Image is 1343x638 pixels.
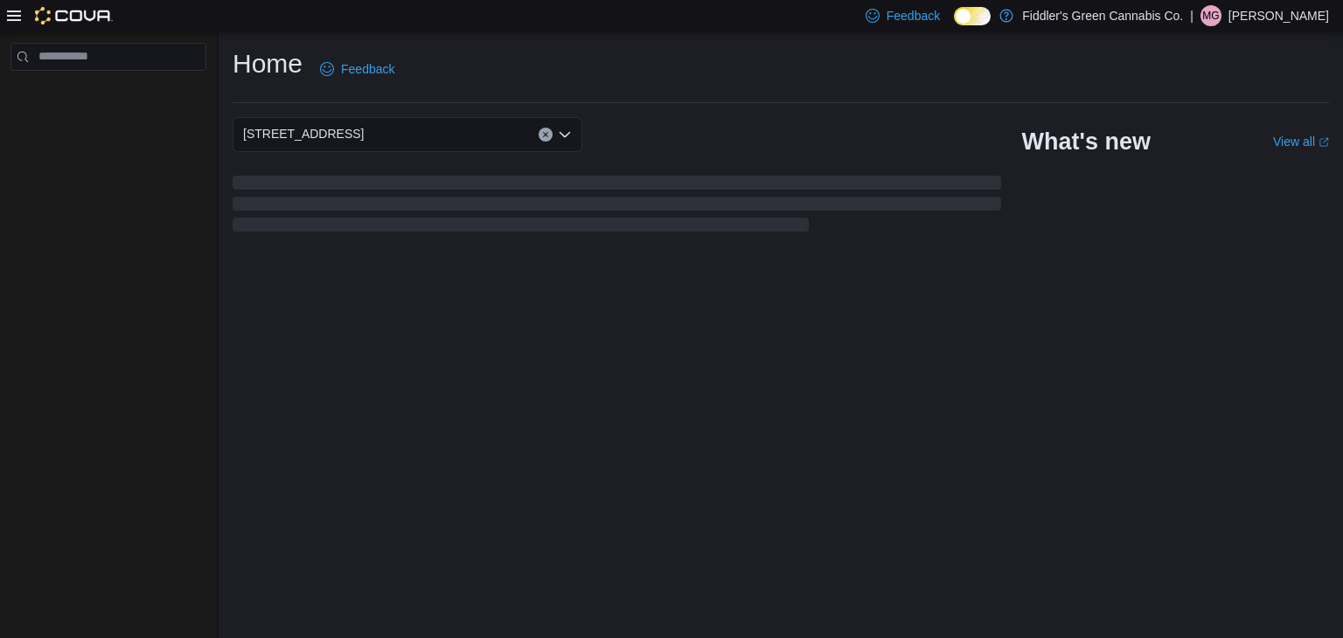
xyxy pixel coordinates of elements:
p: | [1190,5,1193,26]
p: Fiddler's Green Cannabis Co. [1022,5,1183,26]
input: Dark Mode [954,7,991,25]
span: Dark Mode [954,25,955,26]
a: Feedback [313,52,401,87]
h1: Home [233,46,303,81]
h2: What's new [1022,128,1151,156]
div: Michael Gagnon [1200,5,1221,26]
button: Clear input [539,128,553,142]
img: Cova [35,7,113,24]
svg: External link [1319,137,1329,148]
button: Open list of options [558,128,572,142]
span: MG [1202,5,1219,26]
span: Loading [233,179,1001,235]
p: [PERSON_NAME] [1228,5,1329,26]
span: [STREET_ADDRESS] [243,123,364,144]
a: View allExternal link [1273,135,1329,149]
span: Feedback [341,60,394,78]
span: Feedback [887,7,940,24]
nav: Complex example [10,74,206,116]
